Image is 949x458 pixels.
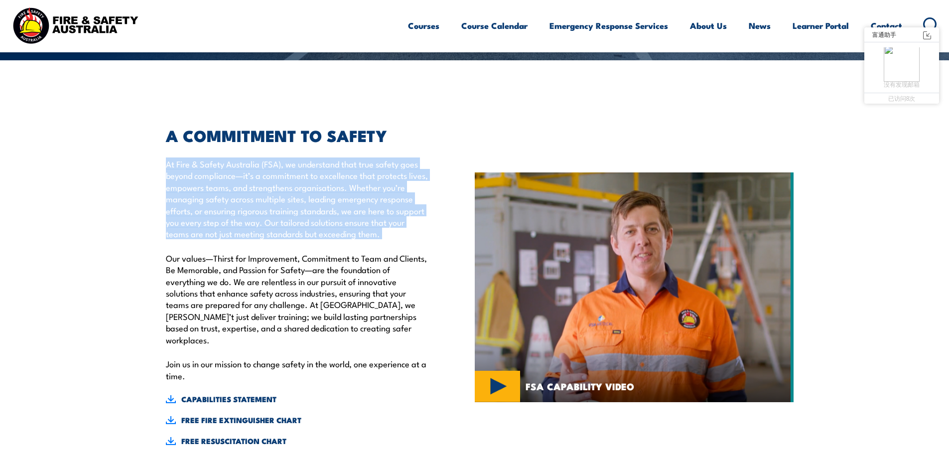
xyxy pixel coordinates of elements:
a: FREE FIRE EXTINGUISHER CHART [166,415,429,426]
a: Emergency Response Services [549,12,668,39]
span: 没有发现邮箱 [884,81,920,88]
a: News [749,12,771,39]
a: CAPABILITIES STATEMENT [166,394,429,405]
p: Join us in our mission to change safety in the world, one experience at a time. [166,358,429,381]
img: person [475,172,794,402]
span: FSA CAPABILITY VIDEO [526,382,634,391]
a: About Us [690,12,727,39]
h2: A COMMITMENT TO SAFETY [166,128,429,142]
a: Contact [871,12,902,39]
a: Learner Portal [793,12,849,39]
a: FREE RESUSCITATION CHART [166,436,429,447]
p: At Fire & Safety Australia (FSA), we understand that true safety goes beyond compliance—it’s a co... [166,158,429,240]
div: 已访问8次 [864,93,939,104]
div: 富通助手 [872,32,896,38]
a: Course Calendar [461,12,528,39]
p: Our values—Thirst for Improvement, Commitment to Team and Clients, Be Memorable, and Passion for ... [166,252,429,345]
a: Courses [408,12,439,39]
